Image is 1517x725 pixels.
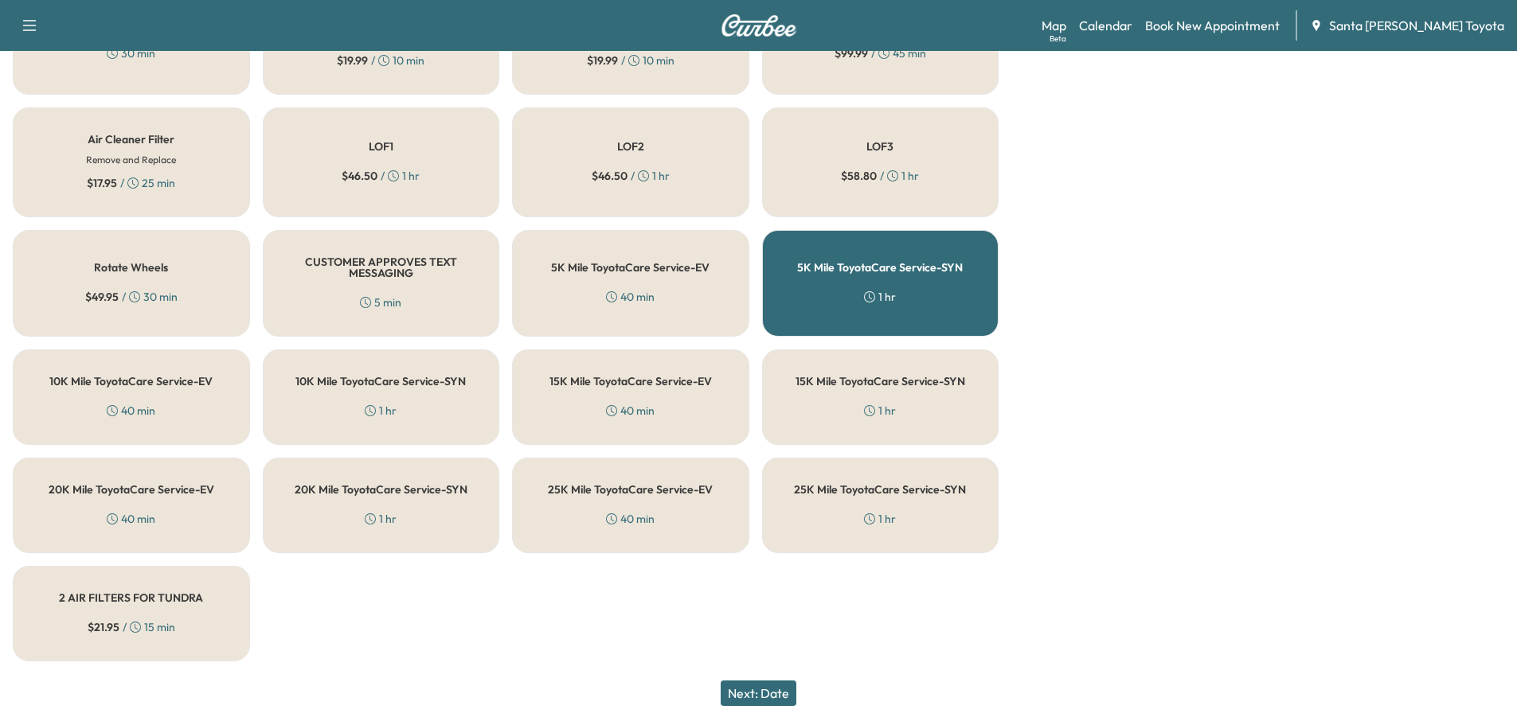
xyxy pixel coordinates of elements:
[835,45,926,61] div: / 45 min
[88,619,175,635] div: / 15 min
[587,53,618,68] span: $ 19.99
[59,592,203,603] h5: 2 AIR FILTERS FOR TUNDRA
[87,175,117,191] span: $ 17.95
[289,256,474,279] h5: CUSTOMER APPROVES TEXT MESSAGING
[1079,16,1132,35] a: Calendar
[337,53,368,68] span: $ 19.99
[369,141,393,152] h5: LOF1
[548,484,713,495] h5: 25K Mile ToyotaCare Service-EV
[360,294,401,310] div: 5 min
[295,376,466,387] h5: 10K Mile ToyotaCare Service-SYN
[721,680,796,706] button: Next: Date
[549,376,712,387] h5: 15K Mile ToyotaCare Service-EV
[841,168,877,184] span: $ 58.80
[835,45,868,61] span: $ 99.99
[86,153,176,167] h6: Remove and Replace
[342,168,420,184] div: / 1 hr
[337,53,424,68] div: / 10 min
[606,289,655,305] div: 40 min
[342,168,377,184] span: $ 46.50
[1042,16,1066,35] a: MapBeta
[841,168,919,184] div: / 1 hr
[606,511,655,527] div: 40 min
[864,511,896,527] div: 1 hr
[864,289,896,305] div: 1 hr
[794,484,966,495] h5: 25K Mile ToyotaCare Service-SYN
[94,262,168,273] h5: Rotate Wheels
[1329,16,1504,35] span: Santa [PERSON_NAME] Toyota
[365,511,397,527] div: 1 hr
[107,45,155,61] div: 30 min
[587,53,674,68] div: / 10 min
[592,168,628,184] span: $ 46.50
[617,141,644,152] h5: LOF2
[88,134,174,145] h5: Air Cleaner Filter
[606,403,655,419] div: 40 min
[85,289,178,305] div: / 30 min
[797,262,963,273] h5: 5K Mile ToyotaCare Service-SYN
[107,511,155,527] div: 40 min
[295,484,467,495] h5: 20K Mile ToyotaCare Service-SYN
[796,376,965,387] h5: 15K Mile ToyotaCare Service-SYN
[49,376,213,387] h5: 10K Mile ToyotaCare Service-EV
[107,403,155,419] div: 40 min
[864,403,896,419] div: 1 hr
[365,403,397,419] div: 1 hr
[1050,33,1066,45] div: Beta
[721,14,797,37] img: Curbee Logo
[87,175,175,191] div: / 25 min
[592,168,670,184] div: / 1 hr
[49,484,214,495] h5: 20K Mile ToyotaCare Service-EV
[1145,16,1280,35] a: Book New Appointment
[551,262,710,273] h5: 5K Mile ToyotaCare Service-EV
[866,141,893,152] h5: LOF3
[85,289,119,305] span: $ 49.95
[88,619,119,635] span: $ 21.95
